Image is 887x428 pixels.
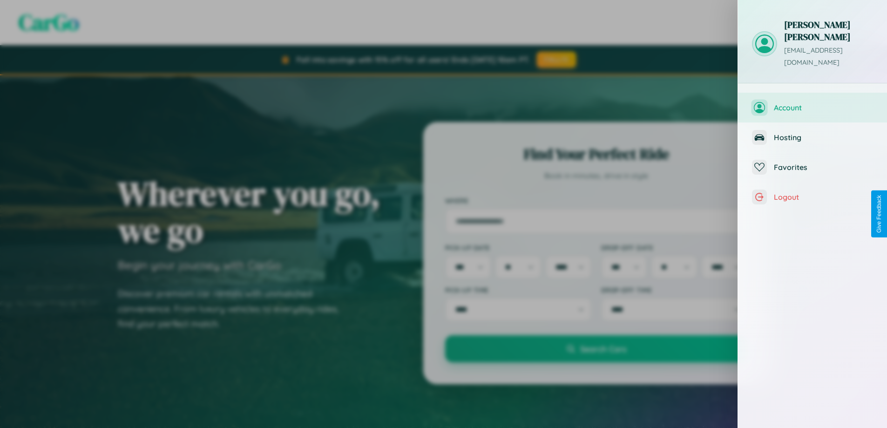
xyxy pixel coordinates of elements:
[774,192,873,202] span: Logout
[774,133,873,142] span: Hosting
[784,45,873,69] p: [EMAIL_ADDRESS][DOMAIN_NAME]
[738,182,887,212] button: Logout
[738,152,887,182] button: Favorites
[738,93,887,122] button: Account
[784,19,873,43] h3: [PERSON_NAME] [PERSON_NAME]
[774,163,873,172] span: Favorites
[738,122,887,152] button: Hosting
[876,195,882,233] div: Give Feedback
[774,103,873,112] span: Account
